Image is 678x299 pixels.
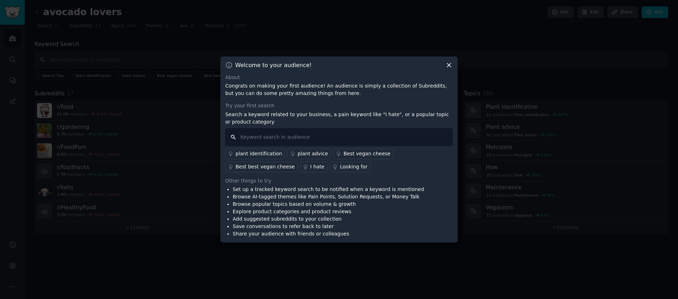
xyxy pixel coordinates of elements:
[236,150,282,157] div: plant identification
[233,230,424,238] li: Share your audience with friends or colleagues
[235,61,312,69] h3: Welcome to your audience!
[298,150,328,157] div: plant advice
[225,82,453,97] p: Congrats on making your first audience! An audience is simply a collection of Subreddits, but you...
[233,201,424,208] li: Browse popular topics based on volume & growth
[300,162,327,172] a: I hate
[310,163,325,171] div: I hate
[225,102,453,109] div: Try your first search
[330,162,370,172] a: Looking for
[287,149,331,159] a: plant advice
[233,193,424,201] li: Browse AI-tagged themes like Pain Points, Solution Requests, or Money Talk
[225,74,453,81] div: About
[225,162,298,172] a: Best best vegan cheese
[225,149,285,159] a: plant identification
[225,177,453,185] div: Other things to try
[236,163,295,171] div: Best best vegan cheese
[233,223,424,230] li: Save conversations to refer back to later
[333,149,393,159] a: Best vegan cheese
[340,163,368,171] div: Looking for
[233,215,424,223] li: Add suggested subreddits to your collection
[233,186,424,193] li: Set up a tracked keyword search to be notified when a keyword is mentioned
[344,150,391,157] div: Best vegan cheese
[225,128,453,146] input: Keyword search in audience
[233,208,424,215] li: Explore product categories and product reviews
[225,111,453,126] p: Search a keyword related to your business, a pain keyword like "I hate", or a popular topic or pr...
